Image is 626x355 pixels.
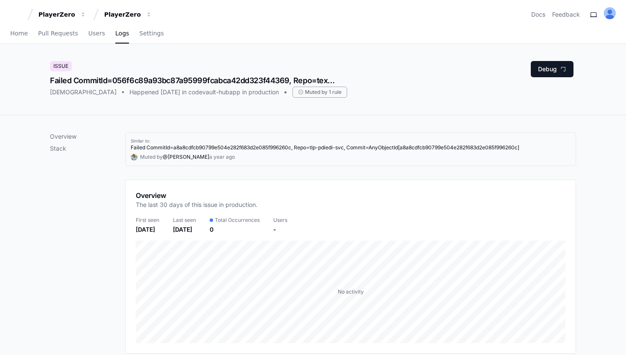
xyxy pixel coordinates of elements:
span: Pull Requests [38,31,78,36]
a: Pull Requests [38,24,78,44]
a: Logs [115,24,129,44]
span: Users [88,31,105,36]
div: Last seen [173,217,196,224]
span: Settings [139,31,164,36]
div: First seen [136,217,159,224]
iframe: Open customer support [599,327,622,350]
div: [DATE] [136,225,159,234]
a: Users [88,24,105,44]
app-pz-page-link-header: Overview [136,190,565,214]
div: Happened [DATE] in codevault-hubapp in production [129,88,279,96]
div: 0 [210,225,260,234]
h1: Overview [136,190,257,201]
div: - [273,225,287,234]
div: PlayerZero [104,10,141,19]
span: Total Occurrences [215,217,260,224]
a: Docs [531,10,545,19]
img: avatar [131,154,137,160]
div: Users [273,217,287,224]
button: Feedback [552,10,580,19]
img: ALV-UjVcatvuIE3Ry8vbS9jTwWSCDSui9a-KCMAzof9oLoUoPIJpWA8kMXHdAIcIkQmvFwXZGxSVbioKmBNr7v50-UrkRVwdj... [604,7,616,19]
div: Muted by 1 rule [293,87,347,98]
div: PlayerZero [38,10,75,19]
a: Settings [139,24,164,44]
div: a year ago [209,154,235,160]
a: Home [10,24,28,44]
div: [DEMOGRAPHIC_DATA] [50,88,117,96]
div: Similar to: [131,138,570,144]
button: PlayerZero [101,7,155,22]
div: No activity [338,288,364,295]
div: Failed CommitId=056f6c89a93bc87a95999fcabca42dd323f44369, Repo=texttospeechservice, Error=Missing... [50,75,337,87]
div: [DATE] [173,225,196,234]
span: Logs [115,31,129,36]
p: Stack [50,144,125,153]
span: [PERSON_NAME] [168,154,209,160]
span: Home [10,31,28,36]
p: Overview [50,132,125,141]
p: The last 30 days of this issue in production. [136,201,257,209]
button: PlayerZero [35,7,90,22]
span: @ [163,154,168,160]
button: Debug [531,61,573,77]
div: Issue [50,61,72,71]
app-text-suspense: Failed CommitId=a8a8cdfcb90799e504e282f683d2e085f996260c, Repo=tlp-pdiedi-svc, Commit=AnyObjectId... [131,144,519,151]
div: Muted by [140,154,163,160]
